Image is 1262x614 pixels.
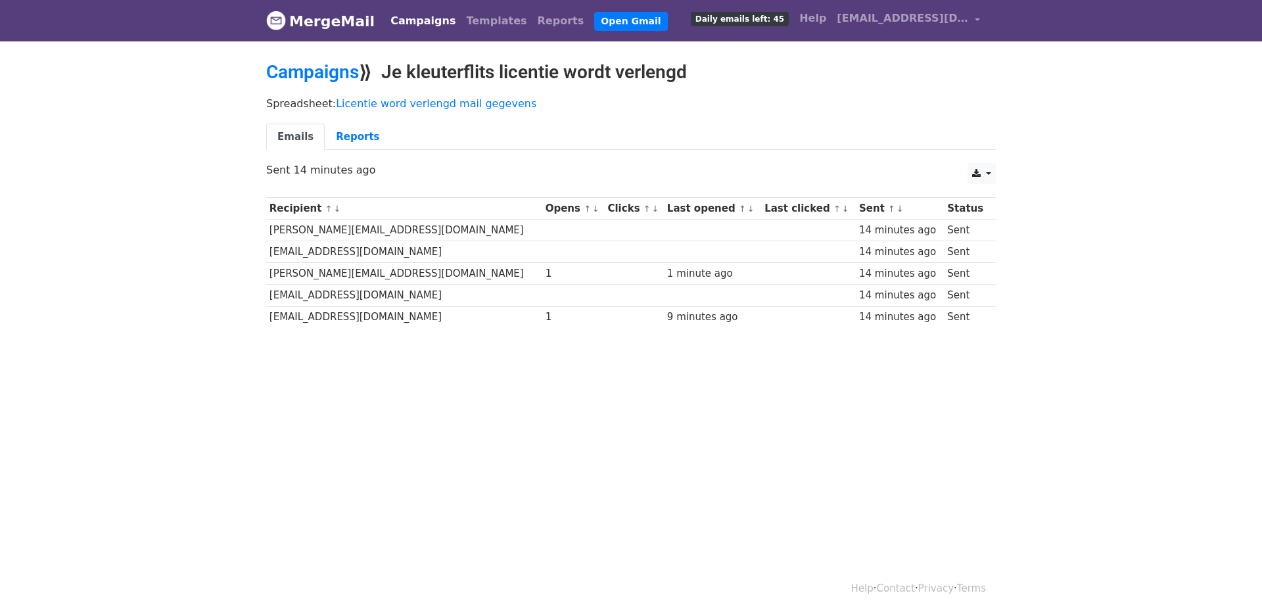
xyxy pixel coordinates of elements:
[333,204,340,214] a: ↓
[877,582,915,594] a: Contact
[747,204,755,214] a: ↓
[266,61,359,83] a: Campaigns
[859,245,941,260] div: 14 minutes ago
[691,12,789,26] span: Daily emails left: 45
[266,97,996,110] p: Spreadsheet:
[592,204,599,214] a: ↓
[385,8,461,34] a: Campaigns
[266,241,542,263] td: [EMAIL_ADDRESS][DOMAIN_NAME]
[831,5,985,36] a: [EMAIL_ADDRESS][DOMAIN_NAME]
[918,582,954,594] a: Privacy
[325,124,390,151] a: Reports
[897,204,904,214] a: ↓
[532,8,590,34] a: Reports
[584,204,591,214] a: ↑
[686,5,794,32] a: Daily emails left: 45
[266,306,542,328] td: [EMAIL_ADDRESS][DOMAIN_NAME]
[859,223,941,238] div: 14 minutes ago
[266,7,375,35] a: MergeMail
[652,204,659,214] a: ↓
[957,582,986,594] a: Terms
[859,266,941,281] div: 14 minutes ago
[945,306,989,328] td: Sent
[833,204,841,214] a: ↑
[266,163,996,177] p: Sent 14 minutes ago
[851,582,874,594] a: Help
[945,198,989,220] th: Status
[325,204,333,214] a: ↑
[643,204,651,214] a: ↑
[266,61,996,83] h2: ⟫ Je kleuterflits licentie wordt verlengd
[594,12,667,31] a: Open Gmail
[856,198,944,220] th: Sent
[336,97,536,110] a: Licentie word verlengd mail gegevens
[266,11,286,30] img: MergeMail logo
[859,288,941,303] div: 14 minutes ago
[605,198,664,220] th: Clicks
[266,198,542,220] th: Recipient
[546,266,601,281] div: 1
[461,8,532,34] a: Templates
[739,204,746,214] a: ↑
[664,198,761,220] th: Last opened
[888,204,895,214] a: ↑
[266,285,542,306] td: [EMAIL_ADDRESS][DOMAIN_NAME]
[546,310,601,325] div: 1
[945,241,989,263] td: Sent
[761,198,856,220] th: Last clicked
[667,266,759,281] div: 1 minute ago
[945,263,989,285] td: Sent
[837,11,968,26] span: [EMAIL_ADDRESS][DOMAIN_NAME]
[859,310,941,325] div: 14 minutes ago
[266,263,542,285] td: [PERSON_NAME][EMAIL_ADDRESS][DOMAIN_NAME]
[842,204,849,214] a: ↓
[945,220,989,241] td: Sent
[945,285,989,306] td: Sent
[266,220,542,241] td: [PERSON_NAME][EMAIL_ADDRESS][DOMAIN_NAME]
[794,5,831,32] a: Help
[266,124,325,151] a: Emails
[667,310,759,325] div: 9 minutes ago
[542,198,605,220] th: Opens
